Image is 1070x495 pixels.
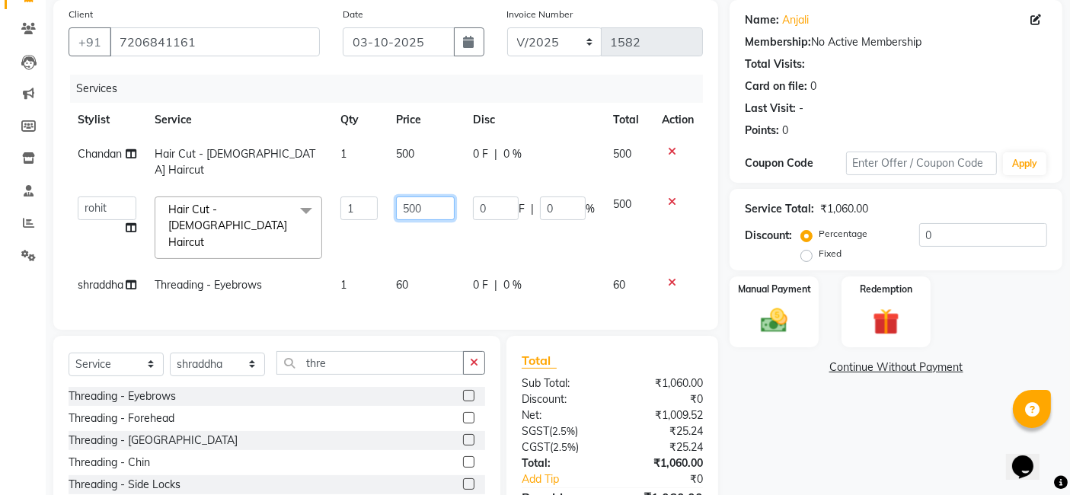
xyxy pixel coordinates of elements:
[745,12,779,28] div: Name:
[630,471,715,487] div: ₹0
[507,8,573,21] label: Invoice Number
[810,78,816,94] div: 0
[69,27,111,56] button: +91
[78,278,123,292] span: shraddha
[846,152,997,175] input: Enter Offer / Coupon Code
[612,391,714,407] div: ₹0
[745,123,779,139] div: Points:
[612,455,714,471] div: ₹1,060.00
[612,439,714,455] div: ₹25.24
[745,78,807,94] div: Card on file:
[396,278,408,292] span: 60
[510,439,612,455] div: ( )
[819,247,842,260] label: Fixed
[78,147,122,161] span: Chandan
[1006,434,1055,480] iframe: chat widget
[522,440,550,454] span: CGST
[510,423,612,439] div: ( )
[69,410,174,426] div: Threading - Forehead
[464,103,604,137] th: Disc
[168,203,287,249] span: Hair Cut - [DEMOGRAPHIC_DATA] Haircut
[745,201,814,217] div: Service Total:
[69,477,180,493] div: Threading - Side Locks
[1003,152,1046,175] button: Apply
[340,147,347,161] span: 1
[494,146,497,162] span: |
[604,103,653,137] th: Total
[613,147,631,161] span: 500
[276,351,464,375] input: Search or Scan
[738,283,811,296] label: Manual Payment
[799,101,803,117] div: -
[782,123,788,139] div: 0
[70,75,714,103] div: Services
[340,278,347,292] span: 1
[745,34,811,50] div: Membership:
[745,228,792,244] div: Discount:
[860,283,912,296] label: Redemption
[522,424,549,438] span: SGST
[612,407,714,423] div: ₹1,009.52
[519,201,525,217] span: F
[819,227,867,241] label: Percentage
[820,201,868,217] div: ₹1,060.00
[331,103,388,137] th: Qty
[387,103,464,137] th: Price
[745,101,796,117] div: Last Visit:
[510,455,612,471] div: Total:
[510,375,612,391] div: Sub Total:
[653,103,703,137] th: Action
[473,277,488,293] span: 0 F
[752,305,796,337] img: _cash.svg
[745,34,1047,50] div: No Active Membership
[613,278,625,292] span: 60
[473,146,488,162] span: 0 F
[552,425,575,437] span: 2.5%
[69,455,150,471] div: Threading - Chin
[522,353,557,369] span: Total
[69,8,93,21] label: Client
[396,147,414,161] span: 500
[69,103,145,137] th: Stylist
[510,471,629,487] a: Add Tip
[745,155,845,171] div: Coupon Code
[612,423,714,439] div: ₹25.24
[510,407,612,423] div: Net:
[782,12,809,28] a: Anjali
[204,235,211,249] a: x
[110,27,320,56] input: Search by Name/Mobile/Email/Code
[494,277,497,293] span: |
[553,441,576,453] span: 2.5%
[864,305,908,339] img: _gift.svg
[531,201,534,217] span: |
[69,388,176,404] div: Threading - Eyebrows
[503,277,522,293] span: 0 %
[733,359,1059,375] a: Continue Without Payment
[343,8,363,21] label: Date
[69,433,238,449] div: Threading - [GEOGRAPHIC_DATA]
[586,201,595,217] span: %
[510,391,612,407] div: Discount:
[745,56,805,72] div: Total Visits:
[613,197,631,211] span: 500
[612,375,714,391] div: ₹1,060.00
[145,103,331,137] th: Service
[155,147,315,177] span: Hair Cut - [DEMOGRAPHIC_DATA] Haircut
[503,146,522,162] span: 0 %
[155,278,262,292] span: Threading - Eyebrows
